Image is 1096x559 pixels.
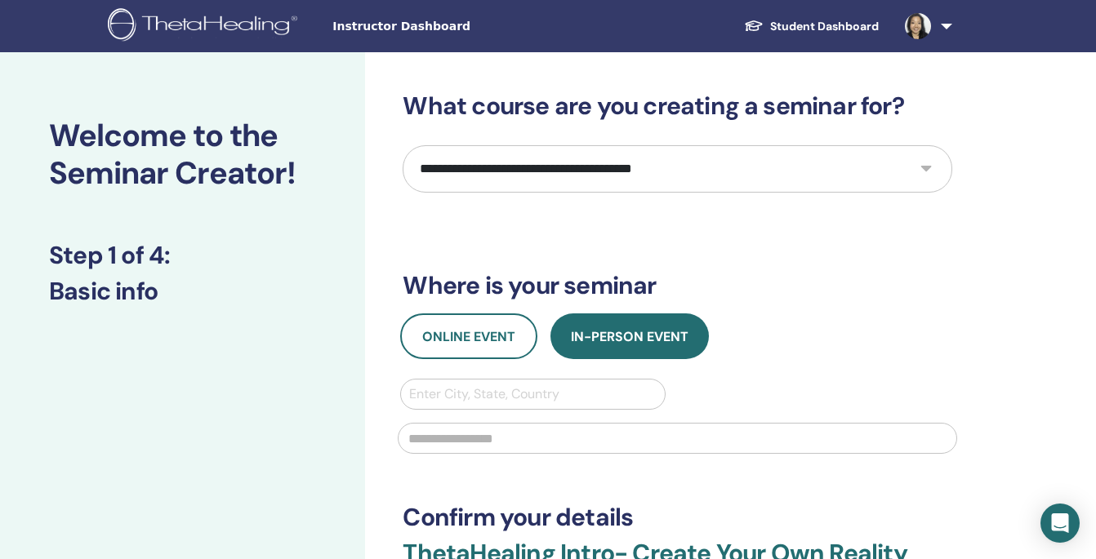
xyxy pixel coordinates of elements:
[422,328,515,345] span: Online Event
[49,241,316,270] h3: Step 1 of 4 :
[403,91,952,121] h3: What course are you creating a seminar for?
[332,18,577,35] span: Instructor Dashboard
[571,328,688,345] span: In-Person Event
[731,11,892,42] a: Student Dashboard
[550,313,709,359] button: In-Person Event
[905,13,931,39] img: default.jpg
[744,19,764,33] img: graduation-cap-white.svg
[108,8,303,45] img: logo.png
[403,503,952,532] h3: Confirm your details
[400,313,537,359] button: Online Event
[1040,504,1080,543] div: Open Intercom Messenger
[403,271,952,300] h3: Where is your seminar
[49,118,316,192] h2: Welcome to the Seminar Creator!
[49,277,316,306] h3: Basic info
